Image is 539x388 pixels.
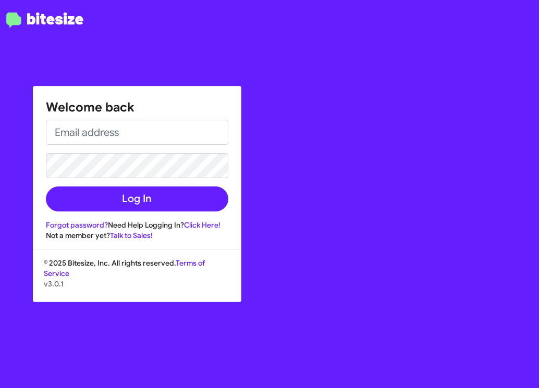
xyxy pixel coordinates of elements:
[44,279,230,289] p: v3.0.1
[110,231,153,240] a: Talk to Sales!
[46,120,228,145] input: Email address
[46,220,228,230] div: Need Help Logging In?
[46,99,228,116] h1: Welcome back
[184,220,220,230] a: Click Here!
[33,258,241,302] div: © 2025 Bitesize, Inc. All rights reserved.
[46,230,228,241] div: Not a member yet?
[46,186,228,211] button: Log In
[46,220,108,230] a: Forgot password?
[44,258,205,278] a: Terms of Service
